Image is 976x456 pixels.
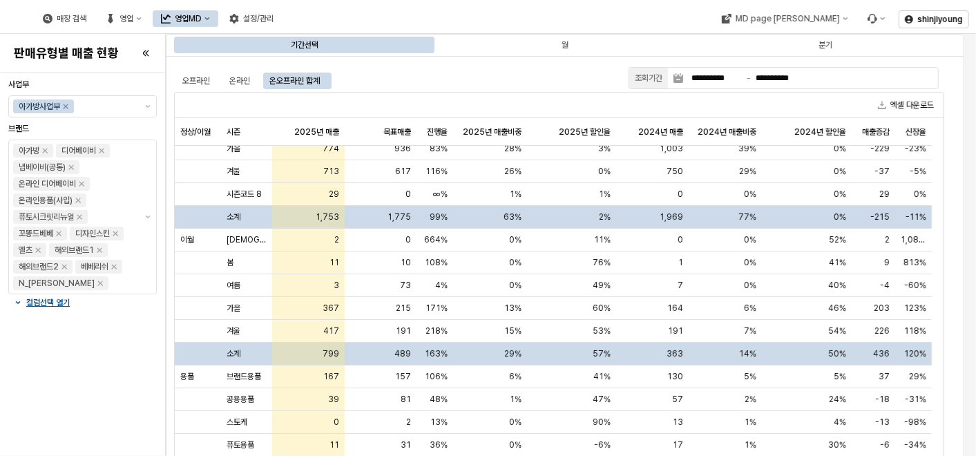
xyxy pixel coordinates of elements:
span: 0% [744,234,756,245]
span: 2 [334,234,339,245]
span: 191 [396,325,411,336]
div: 온라인 디어베이비 [19,177,76,191]
div: 월 [436,37,693,53]
span: 1,003 [660,143,683,154]
span: 24% [829,394,846,405]
span: 0% [914,189,926,200]
span: 3% [598,143,611,154]
span: 가을 [227,143,240,154]
span: 29% [909,371,926,382]
span: 겨울 [227,166,240,177]
span: 매출증감 [862,126,890,137]
span: 10 [401,257,411,268]
button: 제안 사항 표시 [140,96,156,117]
span: 14% [739,348,756,359]
span: 7 [678,280,683,291]
div: N_[PERSON_NAME] [19,276,95,290]
button: 매장 검색 [35,10,95,27]
span: 2024년 매출비중 [698,126,756,137]
span: 0% [509,257,522,268]
span: 167 [323,371,339,382]
span: 0% [509,439,522,450]
div: Remove 온라인용품(사입) [75,198,81,203]
div: Remove 아가방사업부 [63,104,68,109]
div: 베베리쉬 [81,260,108,274]
span: 218% [425,325,448,336]
span: 2025년 매출비중 [463,126,522,137]
span: 39 [328,394,339,405]
span: 617 [395,166,411,177]
span: 0 [678,234,683,245]
span: 99% [430,211,448,222]
div: 퓨토시크릿리뉴얼 [19,210,74,224]
button: 영업 [97,10,150,27]
span: 28% [504,143,522,154]
span: 1% [745,417,756,428]
span: -11% [906,211,926,222]
span: 123% [904,303,926,314]
span: 36% [430,439,448,450]
span: 81 [401,394,411,405]
span: 2025년 할인율 [559,126,611,137]
div: Remove 엘츠 [35,247,41,253]
span: ∞% [433,189,448,200]
div: 꼬똥드베베 [19,227,53,240]
div: 분기 [819,37,832,53]
span: 73 [400,280,411,291]
span: 5% [744,371,756,382]
span: 시즌 [227,126,240,137]
span: 3 [334,280,339,291]
span: 0% [744,257,756,268]
span: -98% [904,417,926,428]
span: 퓨토용품 [227,439,254,450]
main: App Frame [166,34,976,456]
span: 공용용품 [227,394,254,405]
div: 오프라인 [174,73,218,89]
span: 171% [425,303,448,314]
span: 1,969 [660,211,683,222]
div: 해외브랜드1 [55,243,94,257]
span: 1,081% [901,234,926,245]
span: 2 [885,234,890,245]
div: Remove 퓨토시크릿리뉴얼 [77,214,82,220]
span: 사업부 [8,79,29,89]
span: 26% [504,166,522,177]
div: Remove 해외브랜드2 [61,264,67,269]
span: 54% [828,325,846,336]
span: 49% [593,280,611,291]
span: 46% [828,303,846,314]
span: 가을 [227,303,240,314]
div: Remove 온라인 디어베이비 [79,181,84,187]
span: 11 [329,257,339,268]
span: 시즌코드 8 [227,189,262,200]
div: 온오프라인 합계 [269,73,320,89]
span: 57% [593,348,611,359]
span: 936 [394,143,411,154]
div: Remove 베베리쉬 [111,264,117,269]
div: 온오프라인 합계 [261,73,328,89]
span: 664% [424,234,448,245]
span: 90% [593,417,611,428]
span: 39% [738,143,756,154]
span: 17 [673,439,683,450]
span: -6 [880,439,890,450]
span: 13% [504,303,522,314]
span: 50% [828,348,846,359]
span: -60% [904,280,926,291]
span: 11% [594,234,611,245]
span: -18 [875,394,890,405]
span: 13 [673,417,683,428]
span: 15% [504,325,522,336]
span: 41% [829,257,846,268]
div: 오프라인 [182,73,210,89]
span: 정상/이월 [180,126,211,137]
span: 13% [430,417,448,428]
button: 제안 사항 표시 [140,140,156,294]
span: 813% [903,257,926,268]
div: 아가방사업부 [19,99,60,113]
div: 기간선택 [291,37,318,53]
span: 0% [509,417,522,428]
span: -5% [910,166,926,177]
span: 203 [874,303,890,314]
